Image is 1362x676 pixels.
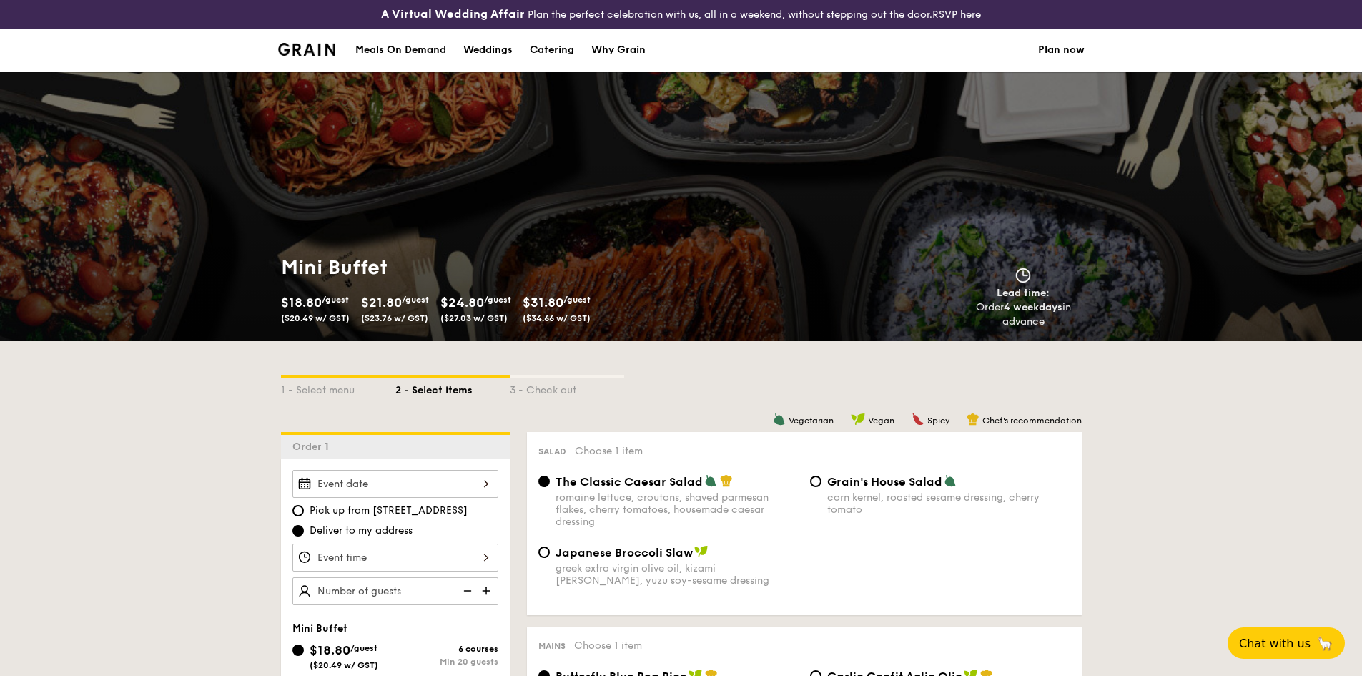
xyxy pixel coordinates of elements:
[281,255,676,280] h1: Mini Buffet
[810,476,821,487] input: Grain's House Saladcorn kernel, roasted sesame dressing, cherry tomato
[932,9,981,21] a: RSVP here
[997,287,1050,299] span: Lead time:
[463,29,513,72] div: Weddings
[270,6,1093,23] div: Plan the perfect celebration with us, all in a weekend, without stepping out the door.
[591,29,646,72] div: Why Grain
[575,445,643,457] span: Choose 1 item
[556,491,799,528] div: romaine lettuce, croutons, shaved parmesan flakes, cherry tomatoes, housemade caesar dressing
[521,29,583,72] a: Catering
[395,657,498,667] div: Min 20 guests
[292,645,304,656] input: $18.80/guest($20.49 w/ GST)6 coursesMin 20 guests
[310,524,413,538] span: Deliver to my address
[281,295,322,310] span: $18.80
[927,416,949,426] span: Spicy
[556,562,799,587] div: greek extra virgin olive oil, kizami [PERSON_NAME], yuzu soy-sesame dressing
[395,644,498,654] div: 6 courses
[322,295,349,305] span: /guest
[310,660,378,670] span: ($20.49 w/ GST)
[694,545,709,558] img: icon-vegan.f8ff3823.svg
[1239,637,1311,650] span: Chat with us
[381,6,525,23] h4: A Virtual Wedding Affair
[278,43,336,56] a: Logotype
[563,295,591,305] span: /guest
[959,300,1087,329] div: Order in advance
[440,313,508,323] span: ($27.03 w/ GST)
[292,622,347,635] span: Mini Buffet
[440,295,484,310] span: $24.80
[574,640,642,652] span: Choose 1 item
[395,378,510,398] div: 2 - Select items
[455,577,477,604] img: icon-reduce.1d2dbef1.svg
[1004,301,1062,313] strong: 4 weekdays
[538,446,566,456] span: Salad
[827,491,1070,516] div: corn kernel, roasted sesame dressing, cherry tomato
[523,313,591,323] span: ($34.66 w/ GST)
[347,29,455,72] a: Meals On Demand
[310,504,468,518] span: Pick up from [STREET_ADDRESS]
[484,295,511,305] span: /guest
[583,29,654,72] a: Why Grain
[281,378,395,398] div: 1 - Select menu
[292,470,498,498] input: Event date
[538,641,566,651] span: Mains
[868,416,894,426] span: Vegan
[292,441,335,453] span: Order 1
[361,313,428,323] span: ($23.76 w/ GST)
[455,29,521,72] a: Weddings
[944,474,957,487] img: icon-vegetarian.fe4039eb.svg
[292,544,498,572] input: Event time
[789,416,834,426] span: Vegetarian
[1228,627,1345,659] button: Chat with us🦙
[402,295,429,305] span: /guest
[355,29,446,72] div: Meals On Demand
[827,475,942,489] span: Grain's House Salad
[912,413,924,426] img: icon-spicy.37a8142b.svg
[773,413,786,426] img: icon-vegetarian.fe4039eb.svg
[1038,29,1085,72] a: Plan now
[477,577,498,604] img: icon-add.58712e84.svg
[292,505,304,516] input: Pick up from [STREET_ADDRESS]
[350,643,377,653] span: /guest
[720,474,733,487] img: icon-chef-hat.a58ddaea.svg
[982,416,1082,426] span: Chef's recommendation
[556,475,703,489] span: The Classic Caesar Salad
[361,295,402,310] span: $21.80
[704,474,717,487] img: icon-vegetarian.fe4039eb.svg
[292,577,498,605] input: Number of guests
[556,546,693,559] span: Japanese Broccoli Slaw
[1012,268,1034,283] img: icon-clock.2db775ea.svg
[967,413,979,426] img: icon-chef-hat.a58ddaea.svg
[530,29,574,72] div: Catering
[538,547,550,558] input: Japanese Broccoli Slawgreek extra virgin olive oil, kizami [PERSON_NAME], yuzu soy-sesame dressing
[538,476,550,487] input: The Classic Caesar Saladromaine lettuce, croutons, shaved parmesan flakes, cherry tomatoes, house...
[851,413,865,426] img: icon-vegan.f8ff3823.svg
[523,295,563,310] span: $31.80
[310,642,350,658] span: $18.80
[292,525,304,537] input: Deliver to my address
[281,313,350,323] span: ($20.49 w/ GST)
[278,43,336,56] img: Grain
[1316,635,1333,652] span: 🦙
[510,378,624,398] div: 3 - Check out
